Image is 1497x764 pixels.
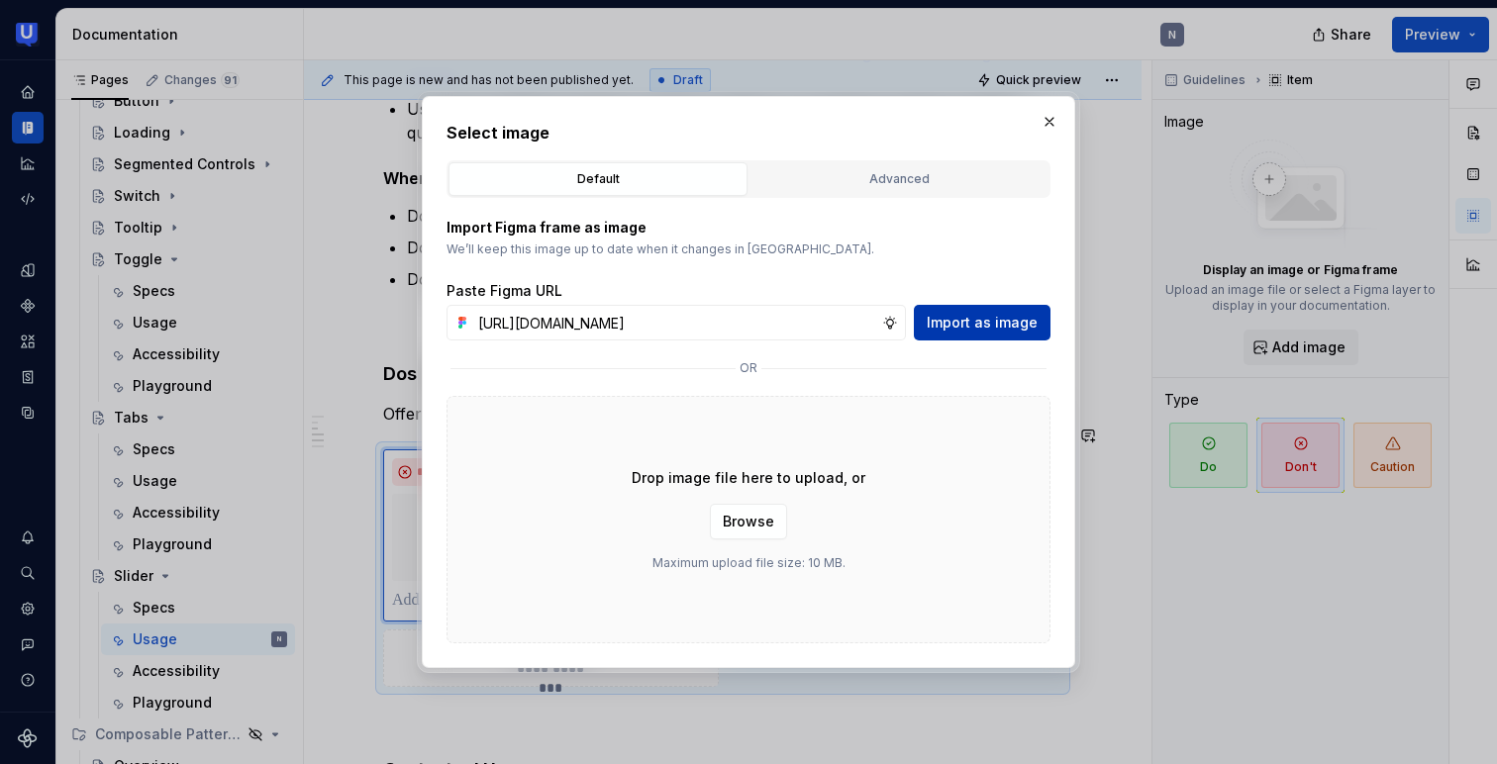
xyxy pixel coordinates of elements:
p: Import Figma frame as image [447,218,1050,238]
span: Browse [723,512,774,531]
input: https://figma.com/file... [470,305,882,340]
button: Browse [710,504,787,539]
p: We’ll keep this image up to date when it changes in [GEOGRAPHIC_DATA]. [447,241,1050,257]
button: Import as image [914,305,1050,340]
p: Maximum upload file size: 10 MB. [652,555,846,571]
p: or [740,360,757,376]
div: Advanced [756,169,1042,189]
label: Paste Figma URL [447,281,562,301]
h2: Select image [447,121,1050,144]
span: Import as image [927,313,1038,333]
p: Drop image file here to upload, or [632,468,865,488]
div: Default [455,169,741,189]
